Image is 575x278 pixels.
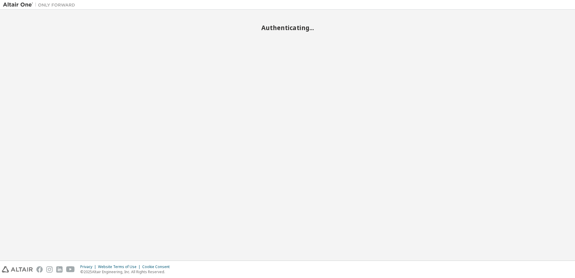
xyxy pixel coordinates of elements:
[3,24,572,32] h2: Authenticating...
[80,264,98,269] div: Privacy
[2,266,33,273] img: altair_logo.svg
[142,264,173,269] div: Cookie Consent
[3,2,78,8] img: Altair One
[36,266,43,273] img: facebook.svg
[66,266,75,273] img: youtube.svg
[56,266,63,273] img: linkedin.svg
[98,264,142,269] div: Website Terms of Use
[80,269,173,274] p: © 2025 Altair Engineering, Inc. All Rights Reserved.
[46,266,53,273] img: instagram.svg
